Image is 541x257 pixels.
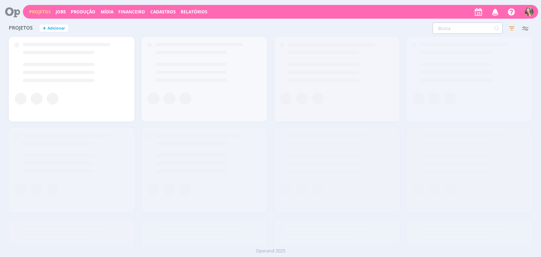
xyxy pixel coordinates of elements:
[524,6,534,18] button: G
[56,9,66,15] a: Jobs
[99,9,116,15] button: Mídia
[150,9,176,15] span: Cadastros
[69,9,98,15] button: Produção
[48,26,65,31] span: Adicionar
[43,25,46,32] span: +
[181,9,207,15] a: Relatórios
[40,25,68,32] button: +Adicionar
[27,9,53,15] button: Projetos
[101,9,113,15] a: Mídia
[118,9,145,15] a: Financeiro
[29,9,51,15] a: Projetos
[54,9,68,15] button: Jobs
[116,9,147,15] button: Financeiro
[71,9,95,15] a: Produção
[179,9,210,15] button: Relatórios
[9,25,33,31] span: Projetos
[433,23,503,34] input: Busca
[525,7,534,16] img: G
[148,9,178,15] button: Cadastros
